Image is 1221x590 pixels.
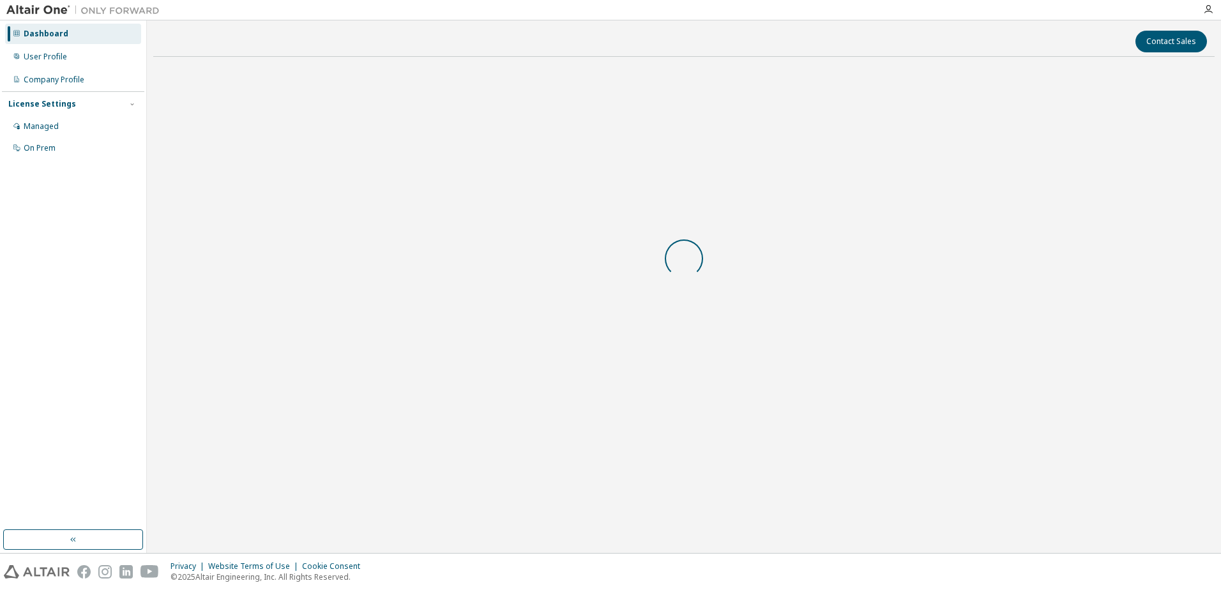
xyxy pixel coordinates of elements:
div: Privacy [171,561,208,571]
img: facebook.svg [77,565,91,579]
div: License Settings [8,99,76,109]
img: Altair One [6,4,166,17]
img: altair_logo.svg [4,565,70,579]
div: On Prem [24,143,56,153]
button: Contact Sales [1135,31,1207,52]
img: linkedin.svg [119,565,133,579]
div: Company Profile [24,75,84,85]
div: Cookie Consent [302,561,368,571]
div: Managed [24,121,59,132]
img: youtube.svg [140,565,159,579]
div: Dashboard [24,29,68,39]
div: Website Terms of Use [208,561,302,571]
p: © 2025 Altair Engineering, Inc. All Rights Reserved. [171,571,368,582]
div: User Profile [24,52,67,62]
img: instagram.svg [98,565,112,579]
